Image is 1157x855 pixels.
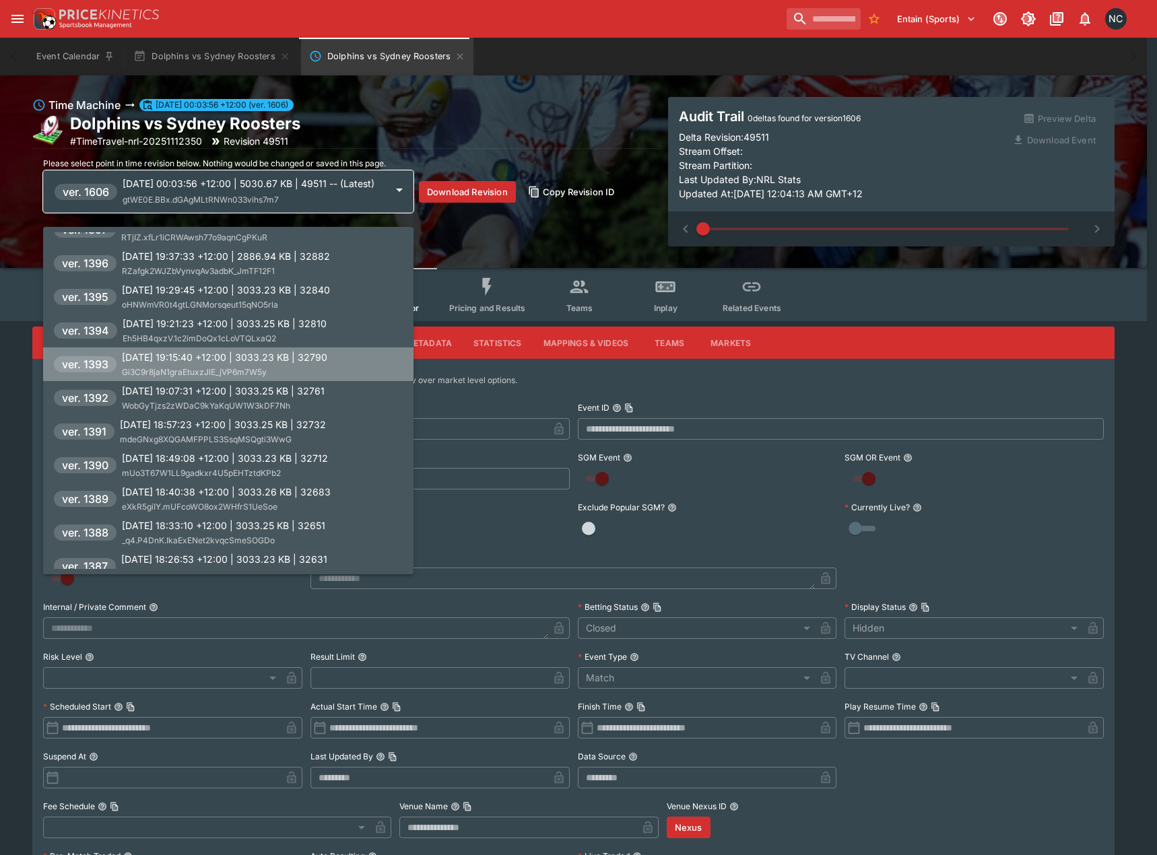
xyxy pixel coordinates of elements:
[122,485,331,499] p: [DATE] 18:40:38 +12:00 | 3033.26 KB | 32683
[62,558,108,574] h6: ver. 1387
[62,289,108,305] h6: ver. 1395
[62,457,108,473] h6: ver. 1390
[122,451,328,465] p: [DATE] 18:49:08 +12:00 | 3033.23 KB | 32712
[122,266,275,276] span: RZafgk2WJZbVynvqAv3adbK_JmTF12F1
[122,283,330,297] p: [DATE] 19:29:45 +12:00 | 3033.23 KB | 32840
[122,350,327,364] p: [DATE] 19:15:40 +12:00 | 3033.23 KB | 32790
[121,552,327,566] p: [DATE] 18:26:53 +12:00 | 3033.23 KB | 32631
[123,316,327,331] p: [DATE] 19:21:23 +12:00 | 3033.25 KB | 32810
[62,322,109,339] h6: ver. 1394
[122,518,325,533] p: [DATE] 18:33:10 +12:00 | 3033.25 KB | 32651
[62,423,106,440] h6: ver. 1391
[62,524,108,541] h6: ver. 1388
[62,356,108,372] h6: ver. 1393
[120,434,292,444] span: mdeGNxg8XQGAMFPPLS3SsqMSQgti3WwG
[122,384,325,398] p: [DATE] 19:07:31 +12:00 | 3033.25 KB | 32761
[120,417,326,432] p: [DATE] 18:57:23 +12:00 | 3033.25 KB | 32732
[62,255,108,271] h6: ver. 1396
[122,249,330,263] p: [DATE] 19:37:33 +12:00 | 2886.94 KB | 32882
[121,232,267,242] span: RTjIZ.xfLr1iCRWAwsh77o9aqnCgPKuR
[62,390,108,406] h6: ver. 1392
[121,569,273,579] span: y1KtGqWJikplaoBKPEwm2Z18KJCXBult
[62,491,108,507] h6: ver. 1389
[122,401,290,411] span: WobGyTjzs2zWDaC9kYaKqUW1W3kDF7Nh
[123,333,276,343] span: Eh5HB4qxzV.1c2imDoQx1cLoVTQLxaQ2
[122,535,275,545] span: _q4.P4DnK.IkaExENet2kvqcSmeSOGDo
[122,468,281,478] span: mUo3T67W1LL9gadkxr4U5pEHTztdKPb2
[122,367,267,377] span: Gi3C9r8jaN1graEtuxzJlE_jVP6m7W5y
[122,300,278,310] span: oHNWmVR0t4gtLGNMorsqeut15qNO5rla
[122,502,277,512] span: eXkR5giIY.mUFcoWO8ox2WHfrS1UeSoe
